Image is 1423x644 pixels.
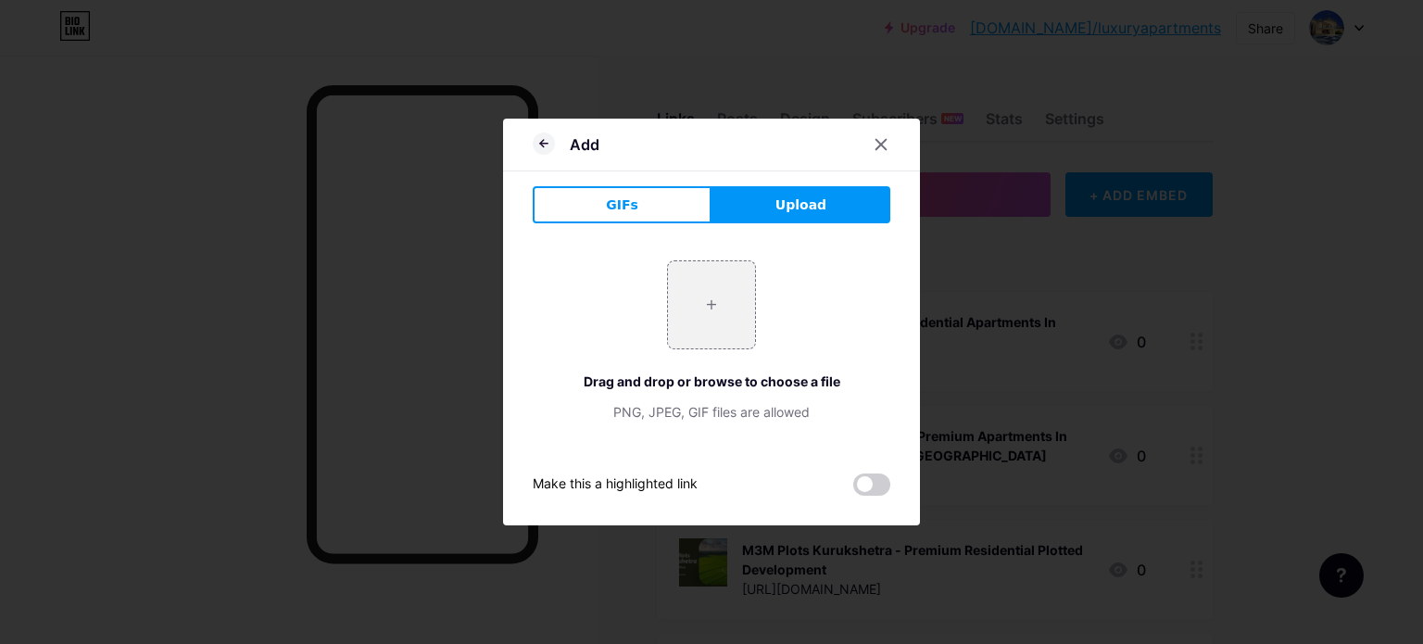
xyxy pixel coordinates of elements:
span: Upload [775,196,826,215]
div: Drag and drop or browse to choose a file [533,372,890,391]
div: Add [570,133,599,156]
div: PNG, JPEG, GIF files are allowed [533,402,890,422]
div: Make this a highlighted link [533,474,698,496]
button: Upload [711,186,890,223]
button: GIFs [533,186,711,223]
span: GIFs [606,196,638,215]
